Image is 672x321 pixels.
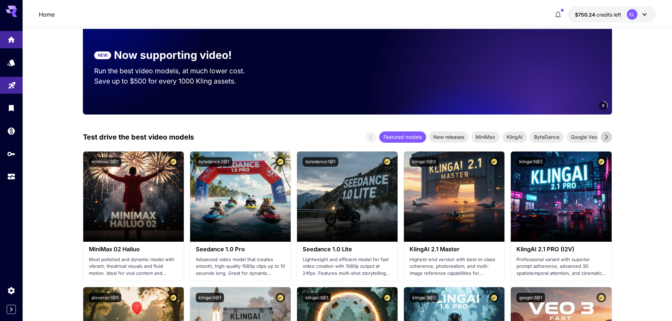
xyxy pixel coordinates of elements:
div: Featured models [379,131,426,143]
button: Certified Model – Vetted for best performance and includes a commercial license. [489,293,499,302]
button: Certified Model – Vetted for best performance and includes a commercial license. [382,157,392,167]
div: Google Veo [567,131,601,143]
button: klingai:5@3 [410,157,438,167]
span: KlingAI [502,133,527,141]
h3: Seedance 1.0 Pro [196,246,285,253]
div: Models [7,56,16,65]
p: Save up to $500 for every 1000 Kling assets. [94,76,259,86]
button: Certified Model – Vetted for best performance and includes a commercial license. [382,293,392,302]
button: klingai:5@1 [196,293,224,302]
div: KlingAI [502,131,527,143]
button: bytedance:2@1 [196,157,232,167]
p: NEW [98,52,108,58]
button: klingai:3@1 [303,293,331,302]
button: klingai:3@2 [410,293,438,302]
button: Certified Model – Vetted for best performance and includes a commercial license. [169,157,178,167]
div: New releases [429,131,468,143]
div: $750.23728 [575,11,621,18]
span: Featured models [379,133,426,141]
div: ByteDance [530,131,564,143]
span: 5 [602,103,604,108]
div: Home [7,33,16,42]
div: API Keys [7,149,16,158]
p: Lightweight and efficient model for fast video creation with 1080p output at 24fps. Features mult... [303,256,392,277]
div: Playground [8,79,16,87]
button: Certified Model – Vetted for best performance and includes a commercial license. [597,293,606,302]
span: New releases [429,133,468,141]
h3: KlingAI 2.1 PRO (I2V) [516,246,606,253]
h3: KlingAI 2.1 Master [410,246,499,253]
button: minimax:3@1 [89,157,121,167]
img: alt [511,152,611,242]
button: Certified Model – Vetted for best performance and includes a commercial license. [597,157,606,167]
span: $750.24 [575,12,597,18]
button: Expand sidebar [7,305,16,314]
div: EL [627,9,637,20]
button: Certified Model – Vetted for best performance and includes a commercial license. [489,157,499,167]
h3: MiniMax 02 Hailuo [89,246,178,253]
img: alt [404,152,504,242]
span: MiniMax [471,133,500,141]
p: Advanced video model that creates smooth, high-quality 1080p clips up to 10 seconds long. Great f... [196,256,285,277]
nav: breadcrumb [39,10,55,19]
span: Google Veo [567,133,601,141]
div: Library [7,104,16,112]
p: Now supporting video! [114,47,232,63]
button: pixverse:1@5 [89,293,121,302]
p: Professional variant with superior prompt adherence, advanced 3D spatiotemporal attention, and ci... [516,256,606,277]
a: Home [39,10,55,19]
button: google:3@1 [516,293,545,302]
p: Highest-end version with best-in-class coherence, photorealism, and multi-image reference capabil... [410,256,499,277]
button: klingai:5@2 [516,157,545,167]
img: alt [190,152,291,242]
p: Run the best video models, at much lower cost. [94,66,259,76]
div: Wallet [7,126,16,135]
button: Certified Model – Vetted for best performance and includes a commercial license. [276,157,285,167]
img: alt [297,152,398,242]
span: credits left [597,12,621,18]
div: MiniMax [471,131,500,143]
img: alt [83,152,184,242]
div: Usage [7,172,16,181]
button: Certified Model – Vetted for best performance and includes a commercial license. [276,293,285,302]
button: bytedance:1@1 [303,157,338,167]
p: Test drive the best video models [83,132,194,142]
p: Most polished and dynamic model with vibrant, theatrical visuals and fluid motion. Ideal for vira... [89,256,178,277]
button: Certified Model – Vetted for best performance and includes a commercial license. [169,293,178,302]
span: ByteDance [530,133,564,141]
div: Settings [7,286,16,295]
button: $750.23728EL [568,6,656,23]
h3: Seedance 1.0 Lite [303,246,392,253]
